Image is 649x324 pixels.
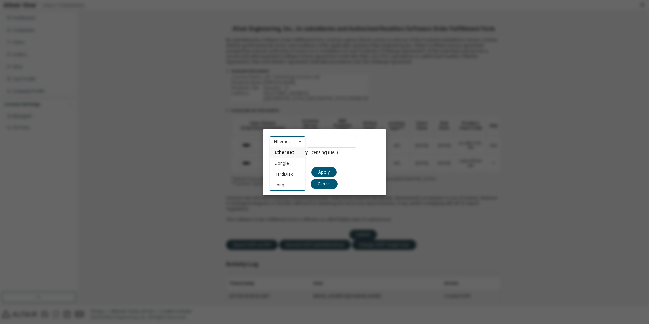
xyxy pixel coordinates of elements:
[311,179,338,189] button: Cancel
[275,149,294,155] span: Ethernet
[275,171,293,177] span: HardDisk
[311,167,337,177] button: Apply
[275,160,289,166] span: Dongle
[275,182,284,187] span: Long
[270,156,379,165] div: Help
[274,140,290,144] div: Ethernet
